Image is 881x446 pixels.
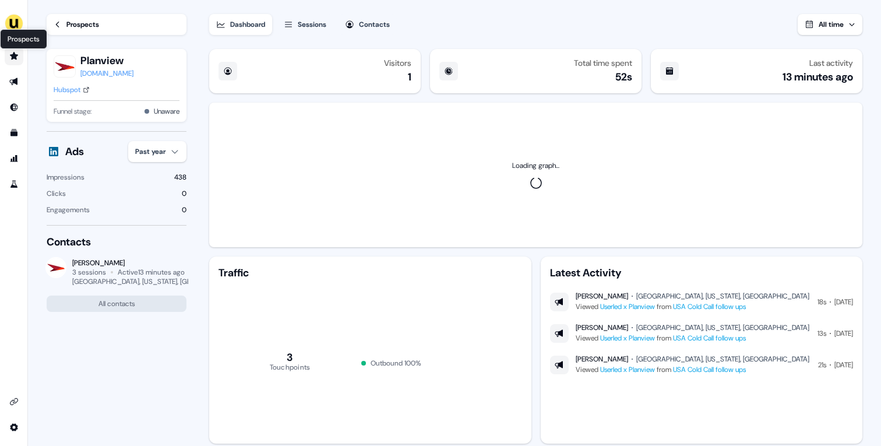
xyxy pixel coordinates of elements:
[72,277,247,286] div: [GEOGRAPHIC_DATA], [US_STATE], [GEOGRAPHIC_DATA]
[834,328,853,339] div: [DATE]
[408,70,411,84] div: 1
[47,14,186,35] a: Prospects
[118,268,185,277] div: Active 13 minutes ago
[550,266,853,280] div: Latest Activity
[783,70,853,84] div: 13 minutes ago
[834,359,853,371] div: [DATE]
[5,418,23,437] a: Go to integrations
[65,145,84,159] div: Ads
[182,204,186,216] div: 0
[5,175,23,194] a: Go to experiments
[384,58,411,68] div: Visitors
[359,19,390,30] div: Contacts
[809,58,853,68] div: Last activity
[798,14,862,35] button: All time
[230,19,265,30] div: Dashboard
[219,266,521,280] div: Traffic
[5,72,23,91] a: Go to outbound experience
[72,258,186,268] div: [PERSON_NAME]
[47,188,66,199] div: Clicks
[80,54,133,68] button: Planview
[576,292,628,301] div: [PERSON_NAME]
[298,19,326,30] div: Sessions
[817,296,826,308] div: 18s
[600,302,655,311] a: Userled x Planview
[574,58,632,68] div: Total time spent
[818,359,826,371] div: 21s
[209,14,272,35] button: Dashboard
[371,357,421,369] div: Outbound 100 %
[5,98,23,117] a: Go to Inbound
[512,160,559,171] div: Loading graph...
[576,323,628,332] div: [PERSON_NAME]
[154,106,179,117] button: Unaware
[673,302,746,311] a: USA Cold Call follow ups
[270,362,311,371] tspan: Touchpoints
[817,328,826,339] div: 13s
[673,365,746,374] a: USA Cold Call follow ups
[819,20,844,29] span: All time
[174,171,186,183] div: 438
[128,141,186,162] button: Past year
[5,392,23,411] a: Go to integrations
[54,84,90,96] a: Hubspot
[576,354,628,364] div: [PERSON_NAME]
[287,350,293,364] tspan: 3
[636,292,809,301] div: [GEOGRAPHIC_DATA], [US_STATE], [GEOGRAPHIC_DATA]
[5,124,23,142] a: Go to templates
[277,14,333,35] button: Sessions
[636,354,809,364] div: [GEOGRAPHIC_DATA], [US_STATE], [GEOGRAPHIC_DATA]
[834,296,853,308] div: [DATE]
[47,296,186,312] button: All contacts
[5,149,23,168] a: Go to attribution
[576,364,809,375] div: Viewed from
[615,70,632,84] div: 52s
[576,332,809,344] div: Viewed from
[673,333,746,343] a: USA Cold Call follow ups
[47,204,90,216] div: Engagements
[182,188,186,199] div: 0
[636,323,809,332] div: [GEOGRAPHIC_DATA], [US_STATE], [GEOGRAPHIC_DATA]
[54,106,91,117] span: Funnel stage:
[54,84,80,96] div: Hubspot
[47,235,186,249] div: Contacts
[600,333,655,343] a: Userled x Planview
[576,301,809,312] div: Viewed from
[72,268,106,277] div: 3 sessions
[600,365,655,374] a: Userled x Planview
[80,68,133,79] a: [DOMAIN_NAME]
[338,14,397,35] button: Contacts
[66,19,99,30] div: Prospects
[5,47,23,65] a: Go to prospects
[47,171,84,183] div: Impressions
